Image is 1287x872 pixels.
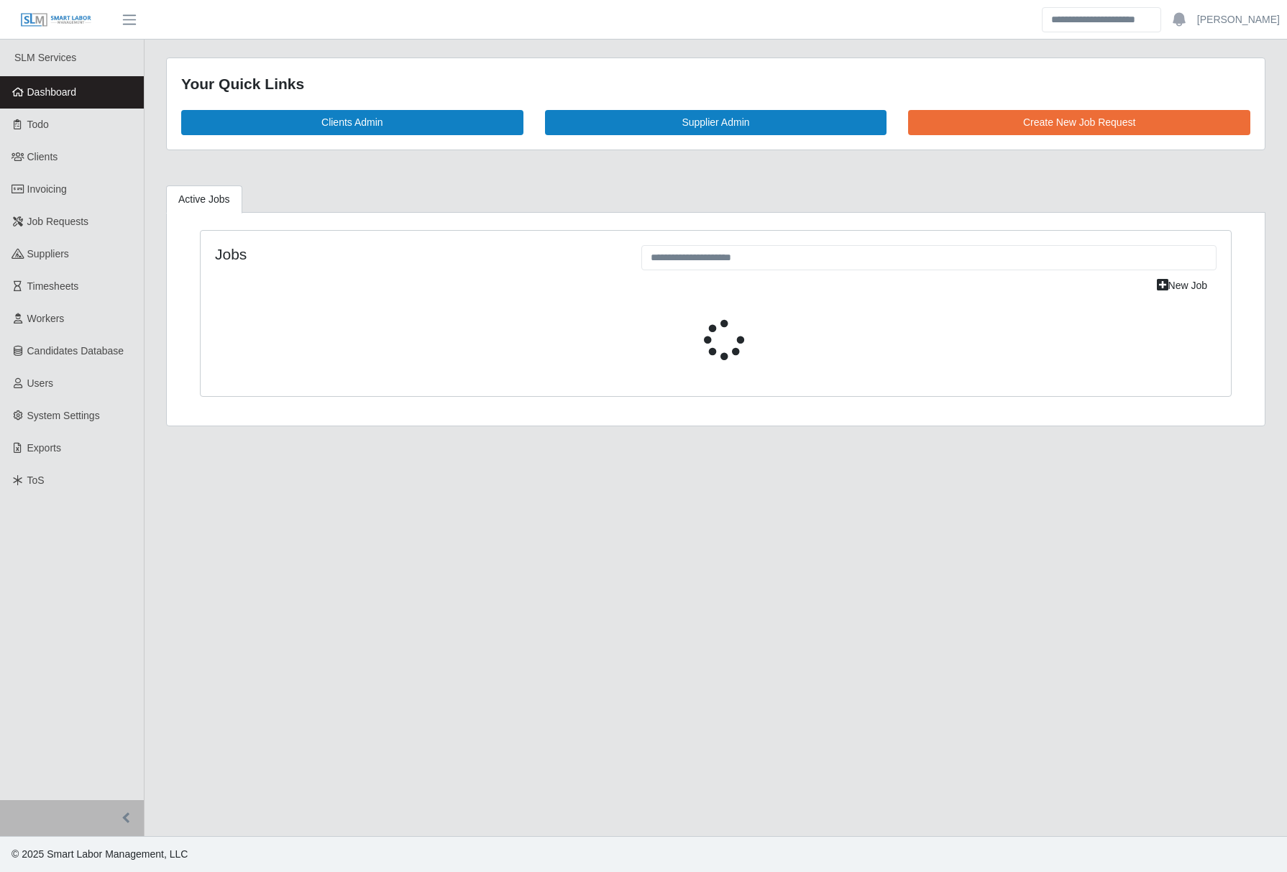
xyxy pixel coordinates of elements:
[908,110,1250,135] a: Create New Job Request
[27,119,49,130] span: Todo
[27,410,100,421] span: System Settings
[215,245,620,263] h4: Jobs
[181,73,1250,96] div: Your Quick Links
[27,313,65,324] span: Workers
[1042,7,1161,32] input: Search
[27,86,77,98] span: Dashboard
[27,442,61,454] span: Exports
[14,52,76,63] span: SLM Services
[27,474,45,486] span: ToS
[27,151,58,162] span: Clients
[1197,12,1280,27] a: [PERSON_NAME]
[27,377,54,389] span: Users
[181,110,523,135] a: Clients Admin
[27,280,79,292] span: Timesheets
[27,248,69,260] span: Suppliers
[1148,273,1217,298] a: New Job
[27,345,124,357] span: Candidates Database
[27,216,89,227] span: Job Requests
[12,848,188,860] span: © 2025 Smart Labor Management, LLC
[27,183,67,195] span: Invoicing
[545,110,887,135] a: Supplier Admin
[166,185,242,214] a: Active Jobs
[20,12,92,28] img: SLM Logo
